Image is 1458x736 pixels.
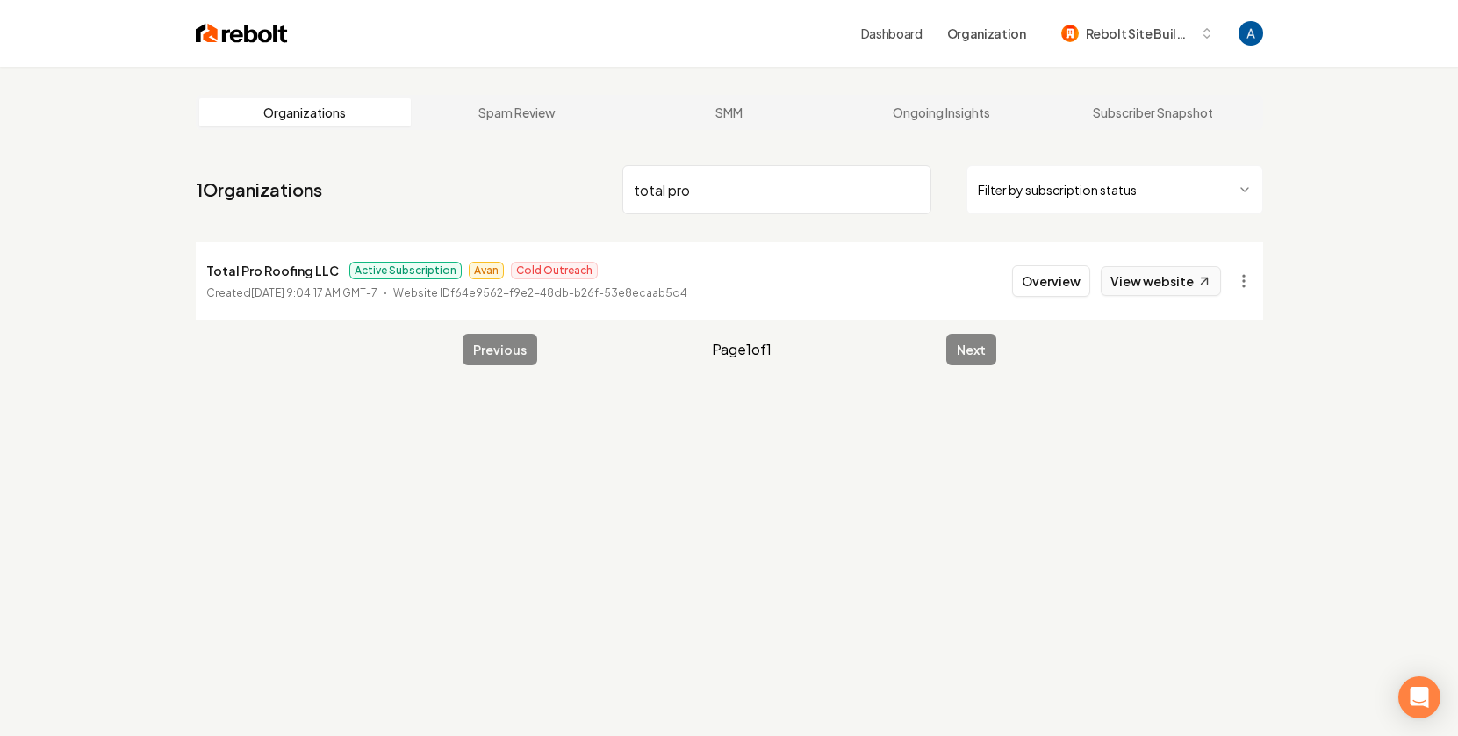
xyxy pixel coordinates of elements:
span: Cold Outreach [511,262,598,279]
a: Ongoing Insights [835,98,1047,126]
a: Spam Review [411,98,623,126]
a: 1Organizations [196,177,322,202]
input: Search by name or ID [622,165,931,214]
button: Open user button [1239,21,1263,46]
p: Website ID f64e9562-f9e2-48db-b26f-53e8ecaab5d4 [393,285,687,302]
span: Avan [469,262,504,279]
a: Subscriber Snapshot [1047,98,1260,126]
a: Organizations [199,98,412,126]
p: Total Pro Roofing LLC [206,260,339,281]
a: SMM [623,98,836,126]
a: View website [1101,266,1221,296]
a: Dashboard [861,25,923,42]
button: Overview [1012,265,1090,297]
span: Active Subscription [349,262,462,279]
div: Open Intercom Messenger [1398,676,1440,718]
button: Organization [937,18,1037,49]
time: [DATE] 9:04:17 AM GMT-7 [251,286,377,299]
span: Page 1 of 1 [712,339,772,360]
p: Created [206,285,377,302]
span: Rebolt Site Builder [1086,25,1193,43]
img: Rebolt Site Builder [1061,25,1079,42]
img: Rebolt Logo [196,21,288,46]
img: Andrew Magana [1239,21,1263,46]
